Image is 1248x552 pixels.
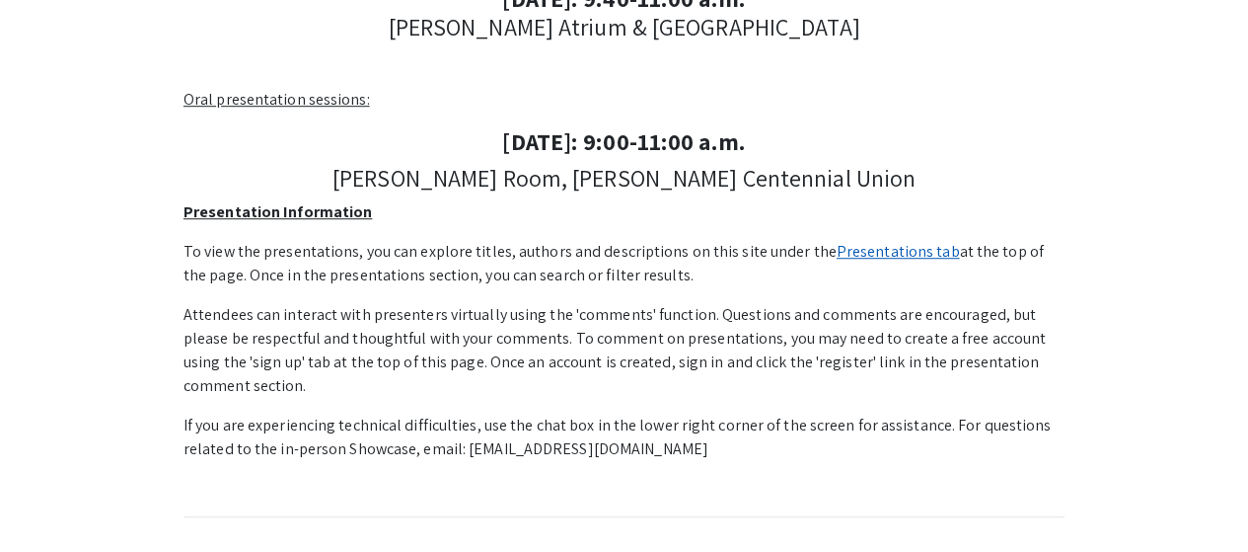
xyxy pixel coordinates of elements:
p: Attendees can interact with presenters virtually using the 'comments' function. Questions and com... [184,303,1064,398]
iframe: Chat [15,463,84,537]
u: Presentation Information [184,201,372,222]
u: Oral presentation sessions: [184,89,370,110]
p: If you are experiencing technical difficulties, use the chat box in the lower right corner of the... [184,414,1064,461]
strong: [DATE]: 9:00-11:00 a.m. [502,125,745,157]
a: Presentations tab [837,241,960,262]
h4: [PERSON_NAME] Room, [PERSON_NAME] Centennial Union [184,164,1064,193]
p: To view the presentations, you can explore titles, authors and descriptions on this site under th... [184,240,1064,287]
